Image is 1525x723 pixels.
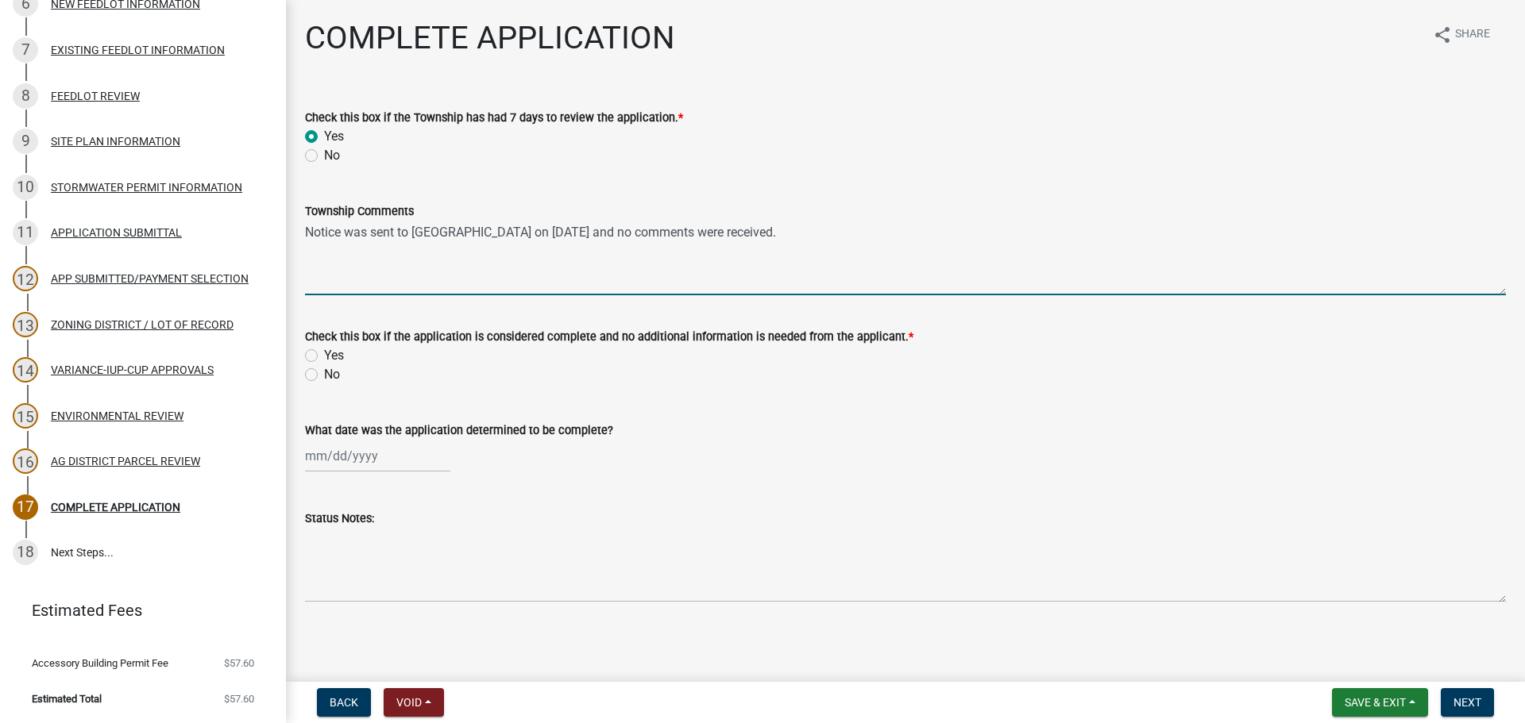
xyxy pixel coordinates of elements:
div: 14 [13,357,38,383]
div: VARIANCE-IUP-CUP APPROVALS [51,364,214,375]
div: EXISTING FEEDLOT INFORMATION [51,44,225,56]
div: 11 [13,220,38,245]
div: 13 [13,312,38,337]
label: Status Notes: [305,513,374,525]
label: Check this box if the application is considered complete and no additional information is needed ... [305,332,913,343]
div: FEEDLOT REVIEW [51,90,140,102]
button: Save & Exit [1332,688,1428,717]
div: 18 [13,540,38,565]
span: Accessory Building Permit Fee [32,658,168,668]
span: Share [1455,25,1490,44]
span: Estimated Total [32,694,102,704]
div: APP SUBMITTED/PAYMENT SELECTION [51,273,249,284]
a: Estimated Fees [13,594,261,626]
div: STORMWATER PERMIT INFORMATION [51,182,242,193]
div: ENVIRONMENTAL REVIEW [51,410,183,421]
div: ZONING DISTRICT / LOT OF RECORD [51,319,234,330]
div: 10 [13,175,38,200]
span: $57.60 [224,658,254,668]
button: Next [1441,688,1494,717]
span: Save & Exit [1345,696,1406,709]
button: shareShare [1420,19,1503,50]
label: No [324,365,340,384]
div: 9 [13,129,38,154]
div: SITE PLAN INFORMATION [51,136,180,147]
div: 7 [13,37,38,63]
span: Next [1454,696,1481,709]
span: $57.60 [224,694,254,704]
div: COMPLETE APPLICATION [51,502,180,513]
label: Check this box if the Township has had 7 days to review the application. [305,113,683,124]
button: Back [317,688,371,717]
label: Yes [324,127,344,146]
div: AG DISTRICT PARCEL REVIEW [51,456,200,467]
label: Yes [324,346,344,365]
span: Back [330,696,358,709]
div: 12 [13,266,38,291]
div: 8 [13,83,38,109]
i: share [1433,25,1452,44]
div: 15 [13,403,38,429]
input: mm/dd/yyyy [305,440,450,472]
div: 17 [13,494,38,520]
label: What date was the application determined to be complete? [305,425,613,436]
span: Void [396,696,422,709]
div: 16 [13,448,38,474]
label: Township Comments [305,206,414,217]
div: APPLICATION SUBMITTAL [51,227,182,238]
h1: COMPLETE APPLICATION [305,19,675,57]
button: Void [384,688,444,717]
label: No [324,146,340,165]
